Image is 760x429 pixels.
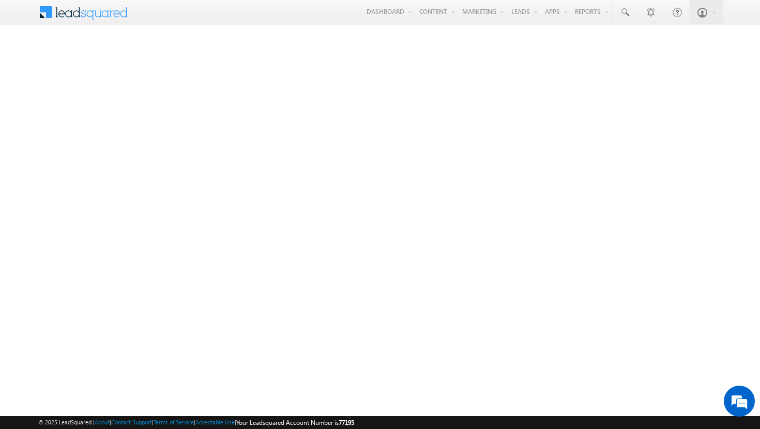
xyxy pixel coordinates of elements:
[339,419,354,426] span: 77195
[95,419,110,425] a: About
[111,419,152,425] a: Contact Support
[236,419,354,426] span: Your Leadsquared Account Number is
[154,419,194,425] a: Terms of Service
[38,418,354,427] span: © 2025 LeadSquared | | | | |
[195,419,235,425] a: Acceptable Use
